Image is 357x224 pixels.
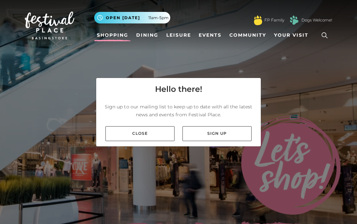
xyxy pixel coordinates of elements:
[301,17,332,23] a: Dogs Welcome!
[182,126,252,141] a: Sign up
[134,29,161,41] a: Dining
[106,15,140,21] span: Open [DATE]
[264,17,284,23] a: FP Family
[274,32,308,39] span: Your Visit
[271,29,314,41] a: Your Visit
[196,29,224,41] a: Events
[94,12,170,23] button: Open [DATE] 11am-5pm
[25,12,74,39] img: Festival Place Logo
[164,29,194,41] a: Leisure
[101,103,256,119] p: Sign up to our mailing list to keep up to date with all the latest news and events from Festival ...
[227,29,269,41] a: Community
[94,29,131,41] a: Shopping
[148,15,169,21] span: 11am-5pm
[105,126,175,141] a: Close
[155,83,202,95] h4: Hello there!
